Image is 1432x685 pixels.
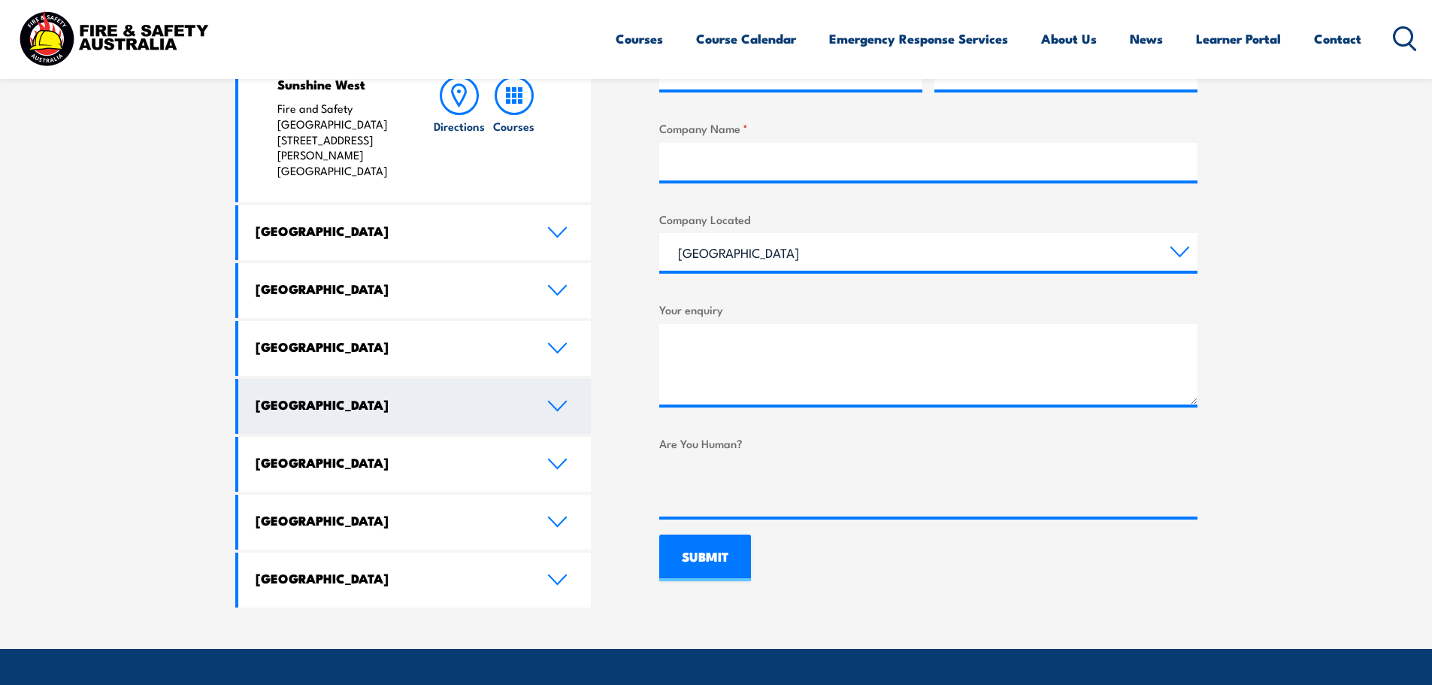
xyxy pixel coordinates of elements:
a: Contact [1314,19,1361,59]
input: SUBMIT [659,535,751,581]
h4: Sunshine West [277,76,403,92]
a: Emergency Response Services [829,19,1008,59]
a: [GEOGRAPHIC_DATA] [238,553,592,608]
a: Courses [487,76,541,179]
a: [GEOGRAPHIC_DATA] [238,321,592,376]
iframe: reCAPTCHA [659,458,888,517]
h4: [GEOGRAPHIC_DATA] [256,512,525,529]
label: Are You Human? [659,435,1197,452]
h4: [GEOGRAPHIC_DATA] [256,338,525,355]
label: Company Name [659,120,1197,137]
a: [GEOGRAPHIC_DATA] [238,379,592,434]
a: [GEOGRAPHIC_DATA] [238,495,592,550]
p: Fire and Safety [GEOGRAPHIC_DATA] [STREET_ADDRESS][PERSON_NAME] [GEOGRAPHIC_DATA] [277,101,403,179]
a: [GEOGRAPHIC_DATA] [238,437,592,492]
a: Course Calendar [696,19,796,59]
h4: [GEOGRAPHIC_DATA] [256,570,525,586]
a: Courses [616,19,663,59]
a: [GEOGRAPHIC_DATA] [238,263,592,318]
label: Company Located [659,211,1197,228]
label: Your enquiry [659,301,1197,318]
a: News [1130,19,1163,59]
h4: [GEOGRAPHIC_DATA] [256,454,525,471]
h4: [GEOGRAPHIC_DATA] [256,396,525,413]
h6: Courses [493,118,534,134]
h4: [GEOGRAPHIC_DATA] [256,223,525,239]
a: Directions [432,76,486,179]
h4: [GEOGRAPHIC_DATA] [256,280,525,297]
a: About Us [1041,19,1097,59]
a: Learner Portal [1196,19,1281,59]
h6: Directions [434,118,485,134]
a: [GEOGRAPHIC_DATA] [238,205,592,260]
